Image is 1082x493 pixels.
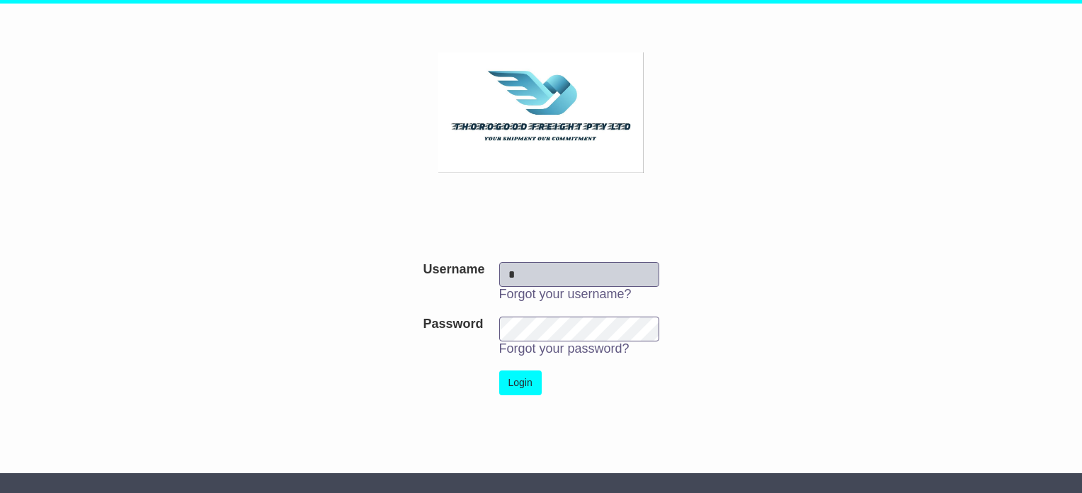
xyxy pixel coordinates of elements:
label: Username [423,262,484,278]
img: Thorogood Freight Pty Ltd [438,52,644,173]
label: Password [423,317,483,332]
a: Forgot your password? [499,341,630,356]
button: Login [499,370,542,395]
a: Forgot your username? [499,287,632,301]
